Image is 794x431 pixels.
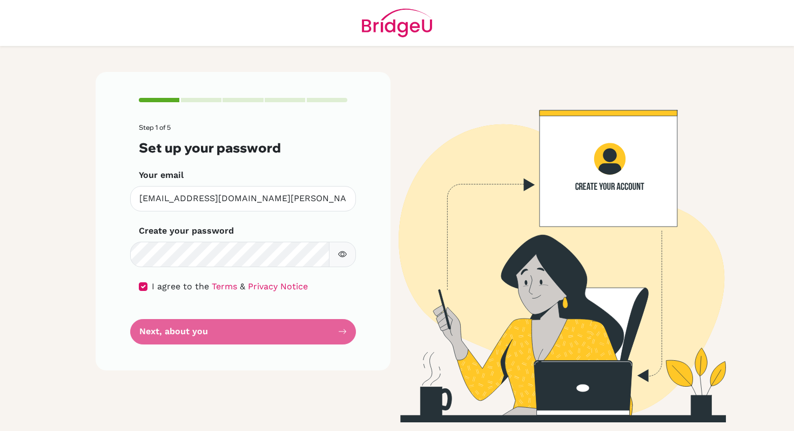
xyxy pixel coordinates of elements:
span: I agree to the [152,281,209,291]
a: Privacy Notice [248,281,308,291]
a: Terms [212,281,237,291]
span: & [240,281,245,291]
span: Step 1 of 5 [139,123,171,131]
h3: Set up your password [139,140,347,156]
input: Insert your email* [130,186,356,211]
label: Your email [139,169,184,182]
label: Create your password [139,224,234,237]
